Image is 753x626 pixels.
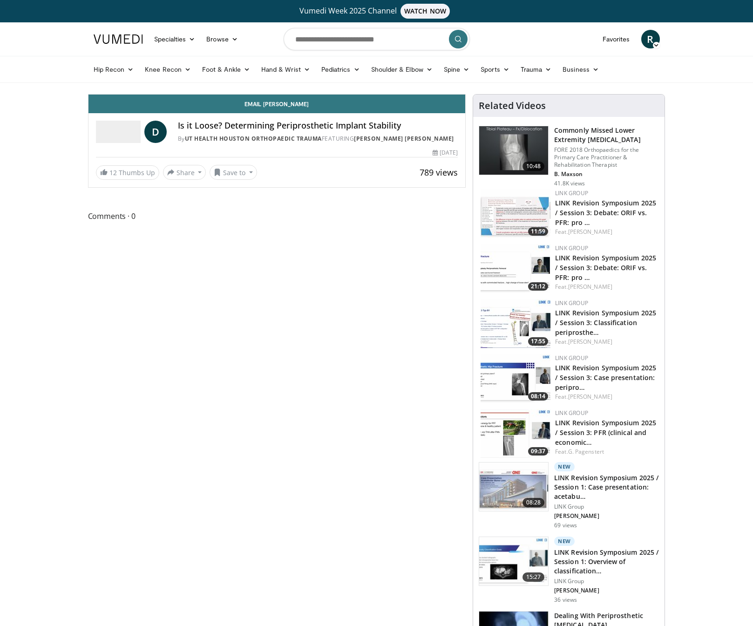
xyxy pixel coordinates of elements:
[554,578,659,585] p: LINK Group
[149,30,201,48] a: Specialties
[555,244,588,252] a: LINK Group
[197,60,256,79] a: Foot & Ankle
[178,135,458,143] div: By FEATURING
[522,498,545,507] span: 08:28
[555,418,656,447] a: LINK Revision Symposium 2025 / Session 3: PFR (clinical and economic…
[528,392,548,401] span: 08:14
[479,537,659,604] a: 15:27 New LINK Revision Symposium 2025 / Session 1: Overview of classification… LINK Group [PERSO...
[479,462,659,529] a: 08:28 New LINK Revision Symposium 2025 / Session 1: Case presentation: acetabu… LINK Group [PERSO...
[522,572,545,582] span: 15:27
[144,121,167,143] a: D
[433,149,458,157] div: [DATE]
[420,167,458,178] span: 789 views
[528,447,548,456] span: 09:37
[316,60,366,79] a: Pediatrics
[185,135,322,143] a: UT Health Houston Orthopaedic Trauma
[554,537,575,546] p: New
[528,337,548,346] span: 17:55
[354,135,454,143] a: [PERSON_NAME] [PERSON_NAME]
[568,283,612,291] a: [PERSON_NAME]
[479,463,548,511] img: e1cbb828-435c-4e91-8169-8a676bbb0d99.150x105_q85_crop-smart_upscale.jpg
[366,60,438,79] a: Shoulder & Elbow
[554,146,659,169] p: FORE 2018 Orthopaedics for the Primary Care Practitioner & Rehabilitation Therapist
[554,503,659,510] p: LINK Group
[256,60,316,79] a: Hand & Wrist
[554,170,659,178] p: B. Maxson
[554,473,659,501] h3: LINK Revision Symposium 2025 / Session 1: Case presentation: acetabu…
[88,210,466,222] span: Comments 0
[568,228,612,236] a: [PERSON_NAME]
[554,126,659,144] h3: Commonly Missed Lower Extremity [MEDICAL_DATA]
[88,95,466,113] a: Email [PERSON_NAME]
[481,409,550,458] img: 8cf25ad0-6f09-493b-a8bd-31c889080160.150x105_q85_crop-smart_upscale.jpg
[557,60,604,79] a: Business
[479,126,548,175] img: 4aa379b6-386c-4fb5-93ee-de5617843a87.150x105_q85_crop-smart_upscale.jpg
[555,228,657,236] div: Feat.
[555,354,588,362] a: LINK Group
[554,522,577,529] p: 69 views
[522,162,545,171] span: 10:48
[96,165,159,180] a: 12 Thumbs Up
[554,512,659,520] p: [PERSON_NAME]
[481,299,550,348] a: 17:55
[96,121,141,143] img: UT Health Houston Orthopaedic Trauma
[555,308,656,337] a: LINK Revision Symposium 2025 / Session 3: Classification periprosthe…
[479,100,546,111] h4: Related Videos
[555,299,588,307] a: LINK Group
[95,4,658,19] a: Vumedi Week 2025 ChannelWATCH NOW
[555,338,657,346] div: Feat.
[94,34,143,44] img: VuMedi Logo
[568,393,612,401] a: [PERSON_NAME]
[400,4,450,19] span: WATCH NOW
[210,165,257,180] button: Save to
[554,587,659,594] p: [PERSON_NAME]
[554,462,575,471] p: New
[481,409,550,458] a: 09:37
[481,354,550,403] img: d3fac57f-0037-451e-893d-72d5282cfc85.150x105_q85_crop-smart_upscale.jpg
[554,596,577,604] p: 36 views
[201,30,244,48] a: Browse
[178,121,458,131] h4: Is it Loose? Determining Periprosthetic Implant Stability
[555,409,588,417] a: LINK Group
[475,60,515,79] a: Sports
[528,227,548,236] span: 11:59
[479,537,548,585] img: 5684b5e0-ba8c-4717-a2c7-f0cb62736e08.150x105_q85_crop-smart_upscale.jpg
[555,253,656,282] a: LINK Revision Symposium 2025 / Session 3: Debate: ORIF vs. PFR: pro …
[438,60,475,79] a: Spine
[481,244,550,293] img: 3d38f83b-9379-4a04-8d2a-971632916aaa.150x105_q85_crop-smart_upscale.jpg
[597,30,636,48] a: Favorites
[641,30,660,48] a: R
[481,244,550,293] a: 21:12
[284,28,470,50] input: Search topics, interventions
[481,189,550,238] img: b9288c66-1719-4b4d-a011-26ee5e03ef9b.150x105_q85_crop-smart_upscale.jpg
[139,60,197,79] a: Knee Recon
[515,60,557,79] a: Trauma
[568,338,612,346] a: [PERSON_NAME]
[528,282,548,291] span: 21:12
[555,448,657,456] div: Feat.
[554,548,659,576] h3: LINK Revision Symposium 2025 / Session 1: Overview of classification…
[481,189,550,238] a: 11:59
[555,198,656,227] a: LINK Revision Symposium 2025 / Session 3: Debate: ORIF vs. PFR: pro …
[481,354,550,403] a: 08:14
[555,189,588,197] a: LINK Group
[88,60,140,79] a: Hip Recon
[163,165,206,180] button: Share
[109,168,117,177] span: 12
[479,126,659,187] a: 10:48 Commonly Missed Lower Extremity [MEDICAL_DATA] FORE 2018 Orthopaedics for the Primary Care ...
[554,180,585,187] p: 41.8K views
[555,283,657,291] div: Feat.
[555,393,657,401] div: Feat.
[555,363,656,392] a: LINK Revision Symposium 2025 / Session 3: Case presentation: peripro…
[568,448,604,456] a: G. Pagenstert
[481,299,550,348] img: 5eed7978-a1c2-49eb-9569-a8f057405f76.150x105_q85_crop-smart_upscale.jpg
